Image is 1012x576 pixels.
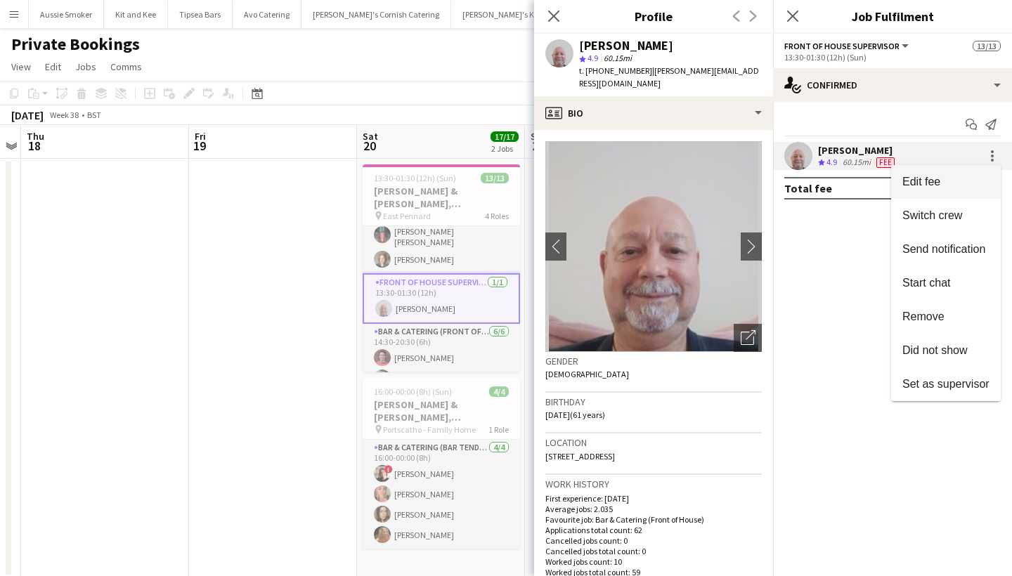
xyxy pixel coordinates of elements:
[902,243,985,255] span: Send notification
[902,310,945,322] span: Remove
[891,334,1001,367] button: Did not show
[891,266,1001,300] button: Start chat
[891,199,1001,233] button: Switch crew
[902,176,940,188] span: Edit fee
[891,300,1001,334] button: Remove
[891,165,1001,199] button: Edit fee
[902,277,950,289] span: Start chat
[902,344,968,356] span: Did not show
[891,367,1001,401] button: Set as supervisor
[902,378,990,390] span: Set as supervisor
[891,233,1001,266] button: Send notification
[902,209,962,221] span: Switch crew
